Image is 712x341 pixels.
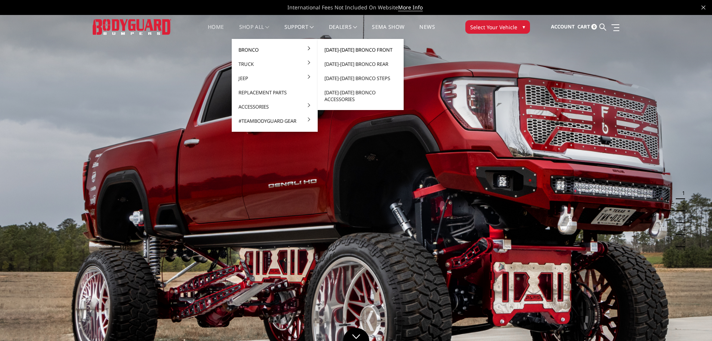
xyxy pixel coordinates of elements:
a: [DATE]-[DATE] Bronco Rear [321,57,401,71]
a: shop all [239,24,269,39]
a: [DATE]-[DATE] Bronco Steps [321,71,401,85]
button: 3 of 5 [678,211,685,223]
span: Cart [577,23,590,30]
a: Account [551,17,575,37]
img: BODYGUARD BUMPERS [93,19,171,34]
a: Home [208,24,224,39]
a: SEMA Show [372,24,404,39]
a: Bronco [235,43,315,57]
a: Jeep [235,71,315,85]
span: Account [551,23,575,30]
span: Select Your Vehicle [470,23,517,31]
a: Cart 0 [577,17,597,37]
span: ▾ [523,23,525,31]
a: Dealers [329,24,357,39]
button: 5 of 5 [678,235,685,247]
button: 4 of 5 [678,223,685,235]
span: 0 [591,24,597,30]
a: More Info [398,4,423,11]
button: 2 of 5 [678,199,685,211]
a: #TeamBodyguard Gear [235,114,315,128]
a: Truck [235,57,315,71]
a: [DATE]-[DATE] Bronco Accessories [321,85,401,106]
button: 1 of 5 [678,187,685,199]
a: News [419,24,435,39]
a: Accessories [235,100,315,114]
a: Replacement Parts [235,85,315,100]
iframe: Chat Widget [675,305,712,341]
a: Click to Down [343,328,369,341]
a: [DATE]-[DATE] Bronco Front [321,43,401,57]
a: Support [284,24,314,39]
button: Select Your Vehicle [465,20,530,34]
